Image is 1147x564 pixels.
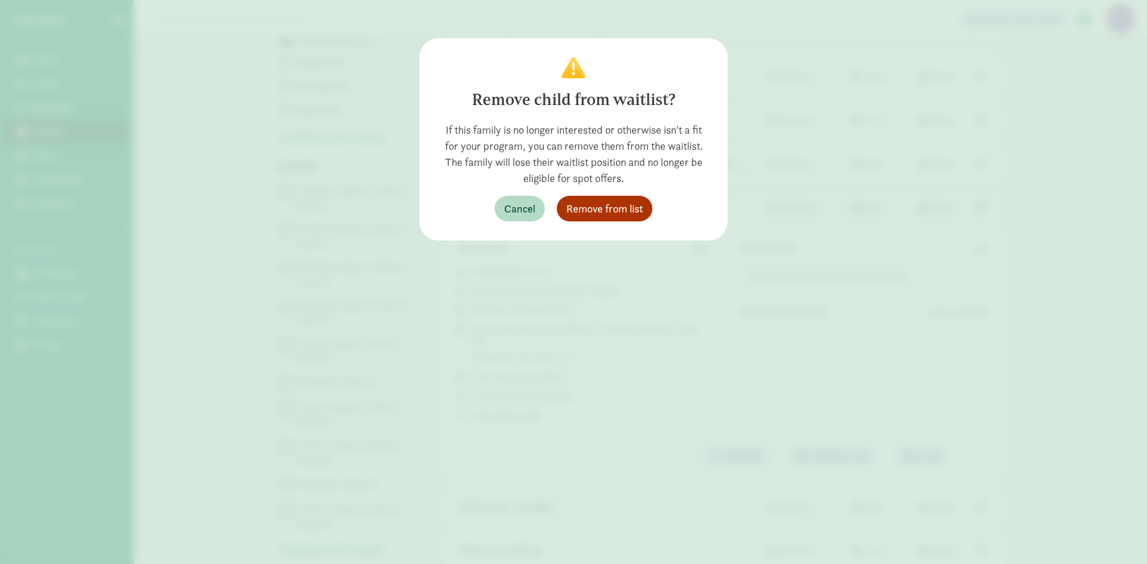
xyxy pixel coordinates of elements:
[557,196,652,221] button: Remove from list
[438,88,709,112] div: Remove child from waitlist?
[495,196,545,221] button: Cancel
[562,57,585,78] img: Confirm
[438,122,709,186] div: If this family is no longer interested or otherwise isn't a fit for your program, you can remove ...
[1087,507,1147,564] iframe: Chat Widget
[504,201,535,217] span: Cancel
[566,201,643,217] span: Remove from list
